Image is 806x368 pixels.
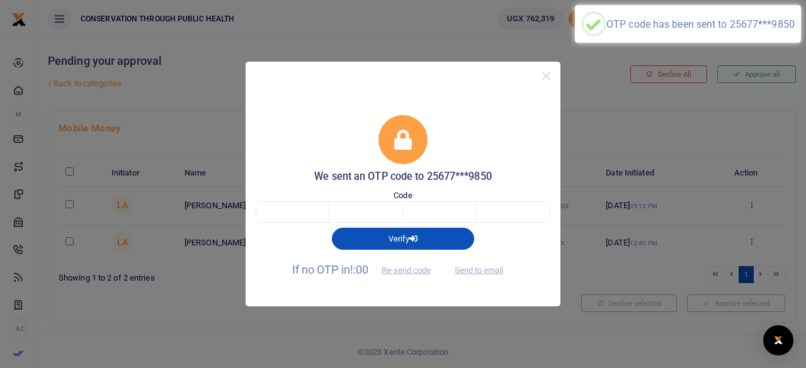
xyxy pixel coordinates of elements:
[606,18,795,30] div: OTP code has been sent to 25677***9850
[256,170,550,183] h5: We sent an OTP code to 25677***9850
[394,189,412,202] label: Code
[763,325,793,355] div: Open Intercom Messenger
[350,263,368,276] span: !:00
[537,67,555,85] button: Close
[332,228,474,249] button: Verify
[292,263,442,276] span: If no OTP in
